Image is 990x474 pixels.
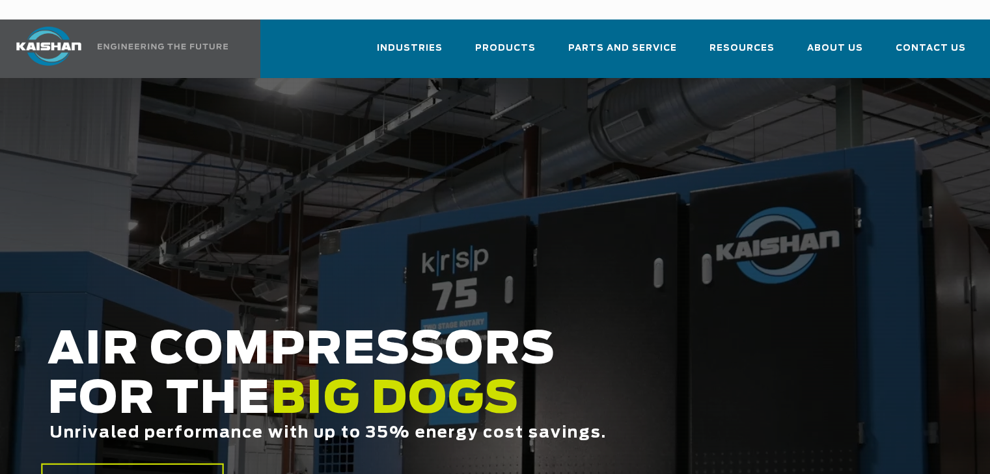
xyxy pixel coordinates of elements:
[807,31,863,75] a: About Us
[49,425,607,441] span: Unrivaled performance with up to 35% energy cost savings.
[271,378,519,422] span: BIG DOGS
[709,41,775,56] span: Resources
[377,31,443,75] a: Industries
[377,41,443,56] span: Industries
[98,44,228,49] img: Engineering the future
[568,41,677,56] span: Parts and Service
[475,31,536,75] a: Products
[807,41,863,56] span: About Us
[568,31,677,75] a: Parts and Service
[475,41,536,56] span: Products
[896,41,966,56] span: Contact Us
[896,31,966,75] a: Contact Us
[709,31,775,75] a: Resources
